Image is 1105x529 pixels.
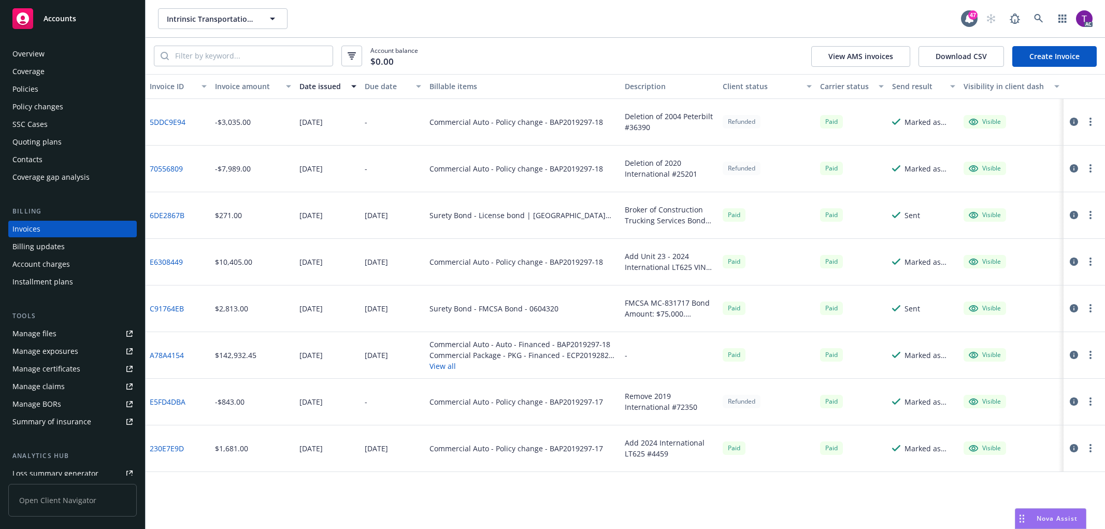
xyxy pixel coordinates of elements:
[723,348,745,361] div: Paid
[8,361,137,377] a: Manage certificates
[719,74,816,99] button: Client status
[905,350,955,361] div: Marked as sent
[169,46,333,66] input: Filter by keyword...
[429,117,603,127] div: Commercial Auto - Policy change - BAP2019297-18
[299,210,323,221] div: [DATE]
[299,396,323,407] div: [DATE]
[299,256,323,267] div: [DATE]
[1015,509,1028,528] div: Drag to move
[211,74,295,99] button: Invoice amount
[8,413,137,430] a: Summary of insurance
[146,74,211,99] button: Invoice ID
[150,303,184,314] a: C91764EB
[8,98,137,115] a: Policy changes
[625,81,714,92] div: Description
[8,116,137,133] a: SSC Cases
[365,210,388,221] div: [DATE]
[959,74,1064,99] button: Visibility in client dash
[12,361,80,377] div: Manage certificates
[12,256,70,273] div: Account charges
[969,397,1001,406] div: Visible
[723,255,745,268] div: Paid
[969,304,1001,313] div: Visible
[150,396,185,407] a: E5FD4DBA
[370,55,394,68] span: $0.00
[12,63,45,80] div: Coverage
[905,303,920,314] div: Sent
[8,343,137,360] span: Manage exposures
[370,46,418,66] span: Account balance
[1004,8,1025,29] a: Report a Bug
[12,238,65,255] div: Billing updates
[12,46,45,62] div: Overview
[723,162,760,175] div: Refunded
[365,81,410,92] div: Due date
[8,151,137,168] a: Contacts
[12,413,91,430] div: Summary of insurance
[820,81,872,92] div: Carrier status
[8,238,137,255] a: Billing updates
[167,13,256,24] span: Intrinsic Transportation, Inc.
[905,210,920,221] div: Sent
[299,117,323,127] div: [DATE]
[723,441,745,454] div: Paid
[820,115,843,128] div: Paid
[12,81,38,97] div: Policies
[820,302,843,314] div: Paid
[365,163,367,174] div: -
[8,4,137,33] a: Accounts
[215,163,251,174] div: -$7,989.00
[429,396,603,407] div: Commercial Auto - Policy change - BAP2019297-17
[905,163,955,174] div: Marked as sent
[1076,10,1093,27] img: photo
[820,162,843,175] div: Paid
[723,395,760,408] div: Refunded
[150,210,184,221] a: 6DE2867B
[723,115,760,128] div: Refunded
[12,378,65,395] div: Manage claims
[12,325,56,342] div: Manage files
[8,484,137,517] span: Open Client Navigator
[299,163,323,174] div: [DATE]
[215,443,248,454] div: $1,681.00
[12,221,40,237] div: Invoices
[365,117,367,127] div: -
[8,169,137,185] a: Coverage gap analysis
[361,74,426,99] button: Due date
[625,204,714,226] div: Broker of Construction Trucking Services Bond State of CA Bond Amount: $15,000 Renewal Premium Due
[8,46,137,62] a: Overview
[969,164,1001,173] div: Visible
[820,395,843,408] div: Paid
[820,255,843,268] div: Paid
[12,274,73,290] div: Installment plans
[1052,8,1073,29] a: Switch app
[365,396,367,407] div: -
[215,350,256,361] div: $142,932.45
[625,158,714,179] div: Deletion of 2020 International #25201
[1028,8,1049,29] a: Search
[723,208,745,221] div: Paid
[8,311,137,321] div: Tools
[625,350,627,361] div: -
[150,117,185,127] a: 5DDC9E94
[723,302,745,314] span: Paid
[1037,514,1078,523] span: Nova Assist
[429,256,603,267] div: Commercial Auto - Policy change - BAP2019297-18
[625,437,714,459] div: Add 2024 International LT625 #4459
[905,396,955,407] div: Marked as sent
[8,465,137,482] a: Loss summary generator
[429,303,558,314] div: Surety Bond - FMCSA Bond - 0604320
[295,74,361,99] button: Date issued
[905,256,955,267] div: Marked as sent
[299,81,345,92] div: Date issued
[429,81,616,92] div: Billable items
[625,251,714,273] div: Add Unit 23 - 2024 International LT625 VIN# [US_VEHICLE_IDENTIFICATION_NUMBER]
[981,8,1001,29] a: Start snowing
[12,169,90,185] div: Coverage gap analysis
[625,391,714,412] div: Remove 2019 International #72350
